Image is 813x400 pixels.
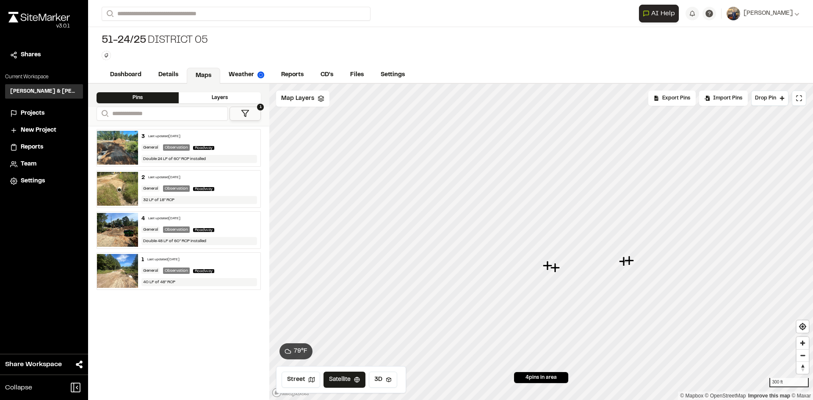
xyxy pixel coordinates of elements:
img: file [97,254,138,288]
a: CD's [312,67,342,83]
span: 1 [257,104,264,110]
a: Settings [372,67,413,83]
span: Collapse [5,383,32,393]
a: Maxar [791,393,811,399]
a: Dashboard [102,67,150,83]
div: Last updated [DATE] [147,257,180,262]
div: Double 48 LF of 60” RCP installed [141,237,257,245]
div: General [141,144,160,151]
span: Import Pins [713,94,742,102]
h3: [PERSON_NAME] & [PERSON_NAME] Inc. [10,88,78,95]
div: Open AI Assistant [639,5,682,22]
button: Drop Pin [751,91,788,106]
span: Roadway [193,146,214,150]
div: Double 24 LF of 60” RCP installed [141,155,257,163]
a: Weather [220,67,273,83]
div: Pins [97,92,179,103]
div: Observation [163,226,190,233]
span: Map Layers [281,94,314,103]
button: Search [102,7,117,21]
div: Oh geez...please don't... [8,22,70,30]
div: Layers [179,92,261,103]
img: precipai.png [257,72,264,78]
img: User [727,7,740,20]
a: Mapbox [680,393,703,399]
div: Map marker [543,260,554,271]
span: AI Help [651,8,675,19]
div: Observation [163,144,190,151]
div: 300 ft [769,378,809,387]
span: Team [21,160,36,169]
a: Projects [10,109,78,118]
span: Projects [21,109,44,118]
a: New Project [10,126,78,135]
a: Shares [10,50,78,60]
span: 4 pins in area [525,374,557,381]
span: New Project [21,126,56,135]
button: Search [97,107,112,121]
div: Observation [163,268,190,274]
a: Mapbox logo [272,388,309,397]
div: No pins available to export [648,91,696,106]
button: Edit Tags [102,51,111,60]
div: General [141,185,160,192]
span: Share Workspace [5,359,62,370]
a: Team [10,160,78,169]
div: General [141,268,160,274]
div: Import Pins into your project [699,91,748,106]
div: Observation [163,185,190,192]
button: Zoom out [796,349,809,361]
a: Settings [10,177,78,186]
span: Drop Pin [755,94,776,102]
div: 32 LF of 18” RCP [141,196,257,204]
canvas: Map [269,84,813,400]
a: Files [342,67,372,83]
button: Open AI Assistant [639,5,679,22]
span: Roadway [193,228,214,232]
div: Map marker [625,255,636,266]
span: Export Pins [662,94,690,102]
div: General [141,226,160,233]
div: Map marker [550,262,561,273]
button: Street [282,372,320,388]
a: Reports [10,143,78,152]
img: file [97,213,138,247]
button: 1 [230,107,261,121]
span: [PERSON_NAME] [744,9,793,18]
a: OpenStreetMap [705,393,746,399]
div: District 05 [102,34,207,47]
span: Zoom out [796,350,809,361]
button: Find my location [796,320,809,333]
button: 3D [369,372,397,388]
div: 3 [141,133,145,141]
div: Last updated [DATE] [148,175,180,180]
div: Last updated [DATE] [148,134,180,139]
span: Roadway [193,269,214,273]
div: 1 [141,256,144,264]
div: 4 [141,215,145,223]
a: Map feedback [748,393,790,399]
a: Reports [273,67,312,83]
a: Maps [187,68,220,84]
span: Settings [21,177,45,186]
div: Last updated [DATE] [148,216,180,221]
img: file [97,131,138,165]
button: 79°F [279,343,312,359]
a: Details [150,67,187,83]
span: Reports [21,143,43,152]
button: Reset bearing to north [796,361,809,374]
span: Shares [21,50,41,60]
span: 79 ° F [294,347,307,356]
span: Roadway [193,187,214,191]
button: Zoom in [796,337,809,349]
div: Map marker [619,256,630,267]
div: 40 LF of 48” RCP [141,278,257,286]
img: file [97,172,138,206]
button: [PERSON_NAME] [727,7,799,20]
span: 51-24/25 [102,34,146,47]
button: Satellite [324,372,365,388]
img: rebrand.png [8,12,70,22]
